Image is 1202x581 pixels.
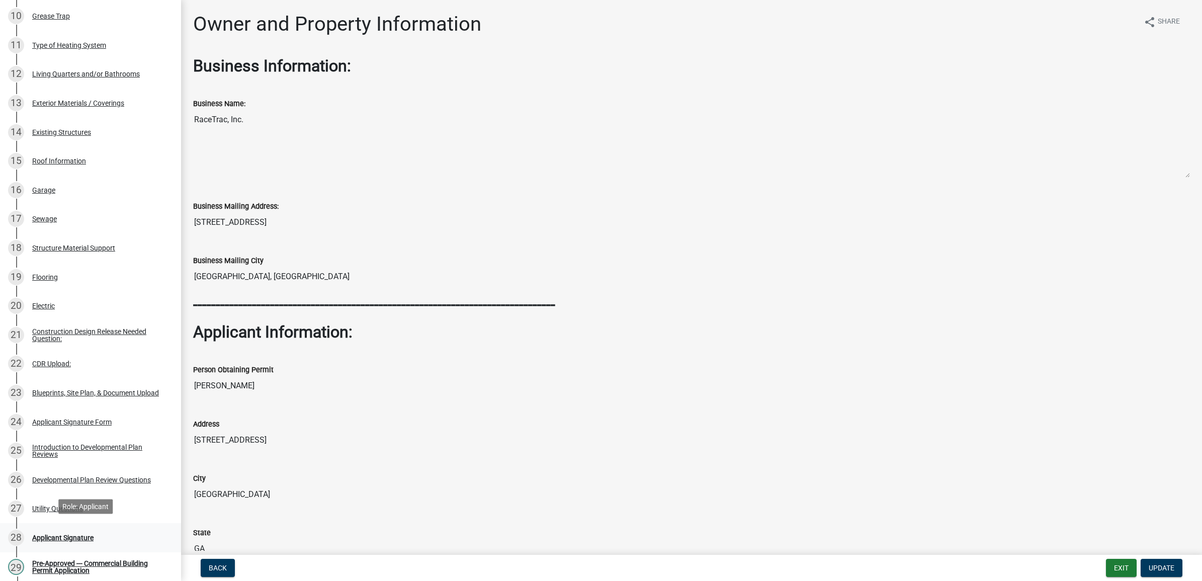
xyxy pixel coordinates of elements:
[8,269,24,285] div: 19
[8,95,24,111] div: 13
[32,360,71,367] div: CDR Upload:
[8,385,24,401] div: 23
[8,327,24,343] div: 21
[193,56,351,75] strong: Business Information:
[8,211,24,227] div: 17
[8,414,24,430] div: 24
[1158,16,1180,28] span: Share
[193,322,353,342] strong: Applicant Information:
[193,367,274,374] label: Person Obtaining Permit
[8,66,24,82] div: 12
[201,559,235,577] button: Back
[32,13,70,20] div: Grease Trap
[32,100,124,107] div: Exterior Materials / Coverings
[193,295,555,314] strong: --------------------------------------------------------------------------------
[8,37,24,53] div: 11
[32,187,55,194] div: Garage
[32,419,112,426] div: Applicant Signature Form
[1144,16,1156,28] i: share
[8,559,24,575] div: 29
[32,505,83,512] div: Utility Questions
[32,157,86,164] div: Roof Information
[8,298,24,314] div: 20
[32,560,165,574] div: Pre-Approved --- Commercial Building Permit Application
[193,475,206,482] label: City
[8,501,24,517] div: 27
[32,244,115,252] div: Structure Material Support
[32,129,91,136] div: Existing Structures
[58,499,113,514] div: Role: Applicant
[209,564,227,572] span: Back
[8,182,24,198] div: 16
[32,328,165,342] div: Construction Design Release Needed Question:
[1106,559,1137,577] button: Exit
[32,302,55,309] div: Electric
[1136,12,1188,32] button: shareShare
[193,258,264,265] label: Business Mailing City
[32,444,165,458] div: Introduction to Developmental Plan Reviews
[193,110,1190,178] textarea: RaceTrac, Inc.
[193,101,245,108] label: Business Name:
[193,203,279,210] label: Business Mailing Address:
[32,389,159,396] div: Blueprints, Site Plan, & Document Upload
[1141,559,1182,577] button: Update
[8,530,24,546] div: 28
[8,240,24,256] div: 18
[193,12,481,36] h1: Owner and Property Information
[32,274,58,281] div: Flooring
[8,443,24,459] div: 25
[8,8,24,24] div: 10
[8,472,24,488] div: 26
[1149,564,1174,572] span: Update
[193,530,211,537] label: State
[8,124,24,140] div: 14
[32,476,151,483] div: Developmental Plan Review Questions
[32,70,140,77] div: Living Quarters and/or Bathrooms
[32,534,94,541] div: Applicant Signature
[8,356,24,372] div: 22
[8,153,24,169] div: 15
[32,42,106,49] div: Type of Heating System
[193,421,219,428] label: Address
[32,215,57,222] div: Sewage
